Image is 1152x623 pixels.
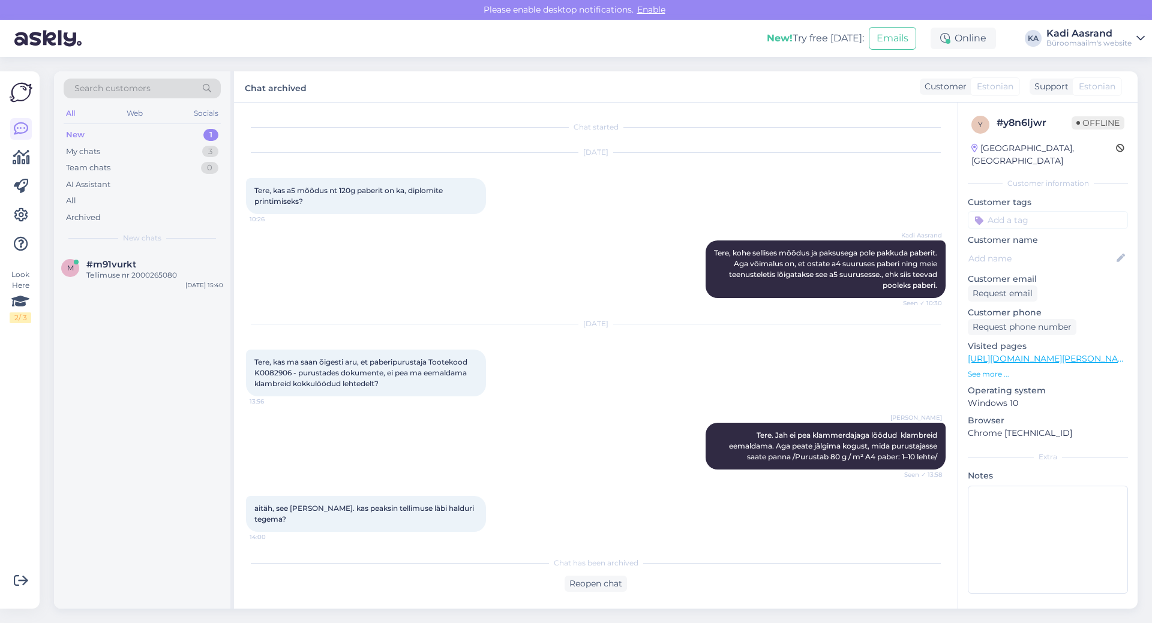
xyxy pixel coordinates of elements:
[997,116,1072,130] div: # y8n6ljwr
[10,269,31,323] div: Look Here
[185,281,223,290] div: [DATE] 15:40
[968,452,1128,462] div: Extra
[66,195,76,207] div: All
[968,427,1128,440] p: Chrome [TECHNICAL_ID]
[203,129,218,141] div: 1
[250,397,295,406] span: 13:56
[246,147,946,158] div: [DATE]
[968,273,1128,285] p: Customer email
[66,212,101,224] div: Archived
[931,28,996,49] div: Online
[1046,29,1145,48] a: Kadi AasrandBüroomaailm's website
[254,504,476,523] span: aitäh, see [PERSON_NAME]. kas peaksin tellimuse läbi halduri tegema?
[565,576,627,592] div: Reopen chat
[64,106,77,121] div: All
[250,215,295,224] span: 10:26
[897,231,942,240] span: Kadi Aasrand
[67,263,74,272] span: m
[554,558,638,568] span: Chat has been archived
[890,413,942,422] span: [PERSON_NAME]
[978,120,983,129] span: y
[250,532,295,541] span: 14:00
[869,27,916,50] button: Emails
[968,384,1128,397] p: Operating system
[86,270,223,281] div: Tellimuse nr 2000265080
[74,82,151,95] span: Search customers
[968,369,1128,380] p: See more ...
[968,306,1128,319] p: Customer phone
[968,211,1128,229] input: Add a tag
[977,80,1013,93] span: Estonian
[968,234,1128,246] p: Customer name
[920,80,967,93] div: Customer
[1046,38,1132,48] div: Büroomaailm's website
[1072,116,1124,130] span: Offline
[634,4,669,15] span: Enable
[897,470,942,479] span: Seen ✓ 13:58
[202,146,218,158] div: 3
[729,431,939,461] span: Tere. Jah ei pea klammerdajaga löödud klambreid eemaldama. Aga peate jälgima kogust, mida purusta...
[1046,29,1132,38] div: Kadi Aasrand
[1025,30,1042,47] div: KA
[968,196,1128,209] p: Customer tags
[971,142,1116,167] div: [GEOGRAPHIC_DATA], [GEOGRAPHIC_DATA]
[66,129,85,141] div: New
[201,162,218,174] div: 0
[968,252,1114,265] input: Add name
[968,414,1128,427] p: Browser
[123,233,161,243] span: New chats
[968,319,1076,335] div: Request phone number
[66,146,100,158] div: My chats
[1079,80,1115,93] span: Estonian
[66,179,110,191] div: AI Assistant
[66,162,110,174] div: Team chats
[968,340,1128,353] p: Visited pages
[254,357,469,388] span: Tere, kas ma saan õigesti aru, et paberipurustaja Tootekood K0082906 - purustades dokumente, ei p...
[968,397,1128,410] p: Windows 10
[10,312,31,323] div: 2 / 3
[897,299,942,308] span: Seen ✓ 10:30
[1030,80,1069,93] div: Support
[767,32,793,44] b: New!
[86,259,136,270] span: #m91vurkt
[767,31,864,46] div: Try free [DATE]:
[968,469,1128,482] p: Notes
[124,106,145,121] div: Web
[10,81,32,104] img: Askly Logo
[968,285,1037,302] div: Request email
[254,186,445,206] span: Tere, kas a5 mõõdus nt 120g paberit on ka, diplomite printimiseks?
[968,178,1128,189] div: Customer information
[714,248,939,290] span: Tere, kohe sellises mõõdus ja paksusega pole pakkuda paberit. Aga võimalus on, et ostate a4 suuru...
[246,318,946,329] div: [DATE]
[245,79,307,95] label: Chat archived
[191,106,221,121] div: Socials
[246,122,946,133] div: Chat started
